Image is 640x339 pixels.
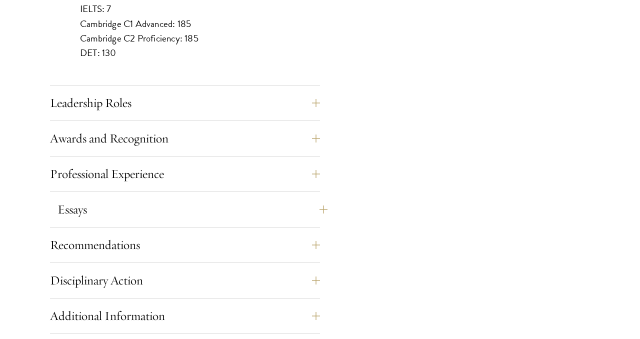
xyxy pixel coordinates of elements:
button: Professional Experience [50,162,320,186]
button: Awards and Recognition [50,126,320,150]
button: Recommendations [50,233,320,257]
button: Leadership Roles [50,91,320,115]
button: Additional Information [50,304,320,328]
button: Essays [57,197,327,221]
button: Disciplinary Action [50,268,320,292]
